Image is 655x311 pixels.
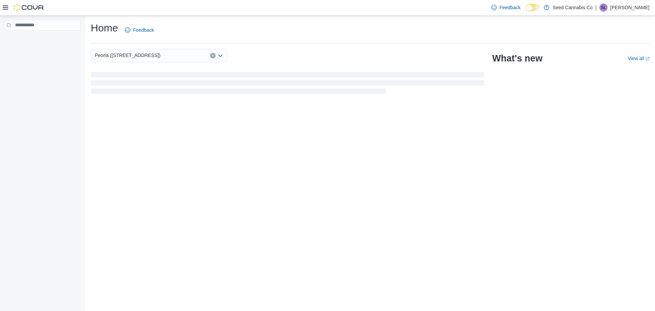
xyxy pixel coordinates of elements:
[133,27,154,33] span: Feedback
[595,3,597,12] p: |
[14,4,44,11] img: Cova
[601,3,606,12] span: SL
[599,3,608,12] div: Shawntel Lunn
[4,32,81,48] nav: Complex example
[91,21,118,35] h1: Home
[218,53,223,58] button: Open list of options
[553,3,593,12] p: Seed Cannabis Co
[122,23,157,37] a: Feedback
[610,3,650,12] p: [PERSON_NAME]
[210,53,216,58] button: Clear input
[645,57,650,61] svg: External link
[628,56,650,61] a: View allExternal link
[499,4,520,11] span: Feedback
[91,73,484,95] span: Loading
[489,1,523,14] a: Feedback
[526,4,540,11] input: Dark Mode
[95,51,160,59] span: Peoria ([STREET_ADDRESS])
[492,53,542,64] h2: What's new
